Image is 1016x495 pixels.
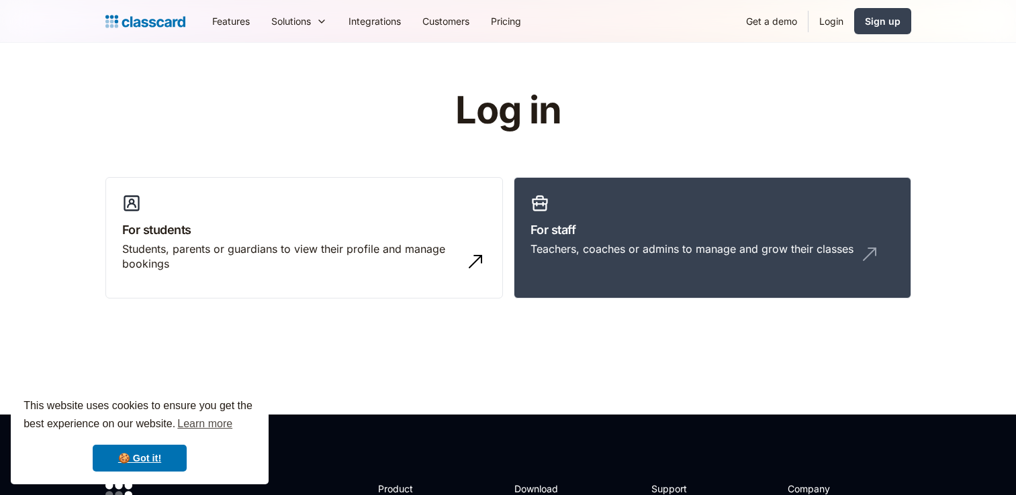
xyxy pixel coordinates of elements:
h1: Log in [295,90,721,131]
a: dismiss cookie message [93,445,187,472]
a: Customers [412,6,480,36]
a: Login [809,6,854,36]
a: Features [201,6,261,36]
a: home [105,12,185,31]
h3: For staff [530,221,894,239]
div: cookieconsent [11,385,269,484]
span: This website uses cookies to ensure you get the best experience on our website. [24,398,256,434]
h3: For students [122,221,486,239]
div: Solutions [261,6,338,36]
div: Students, parents or guardians to view their profile and manage bookings [122,241,459,272]
a: Pricing [480,6,532,36]
div: Sign up [865,14,900,28]
a: For staffTeachers, coaches or admins to manage and grow their classes [514,177,911,299]
a: Integrations [338,6,412,36]
div: Teachers, coaches or admins to manage and grow their classes [530,241,853,256]
a: learn more about cookies [175,414,234,434]
a: For studentsStudents, parents or guardians to view their profile and manage bookings [105,177,503,299]
div: Solutions [271,14,311,28]
a: Get a demo [735,6,808,36]
a: Sign up [854,8,911,34]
